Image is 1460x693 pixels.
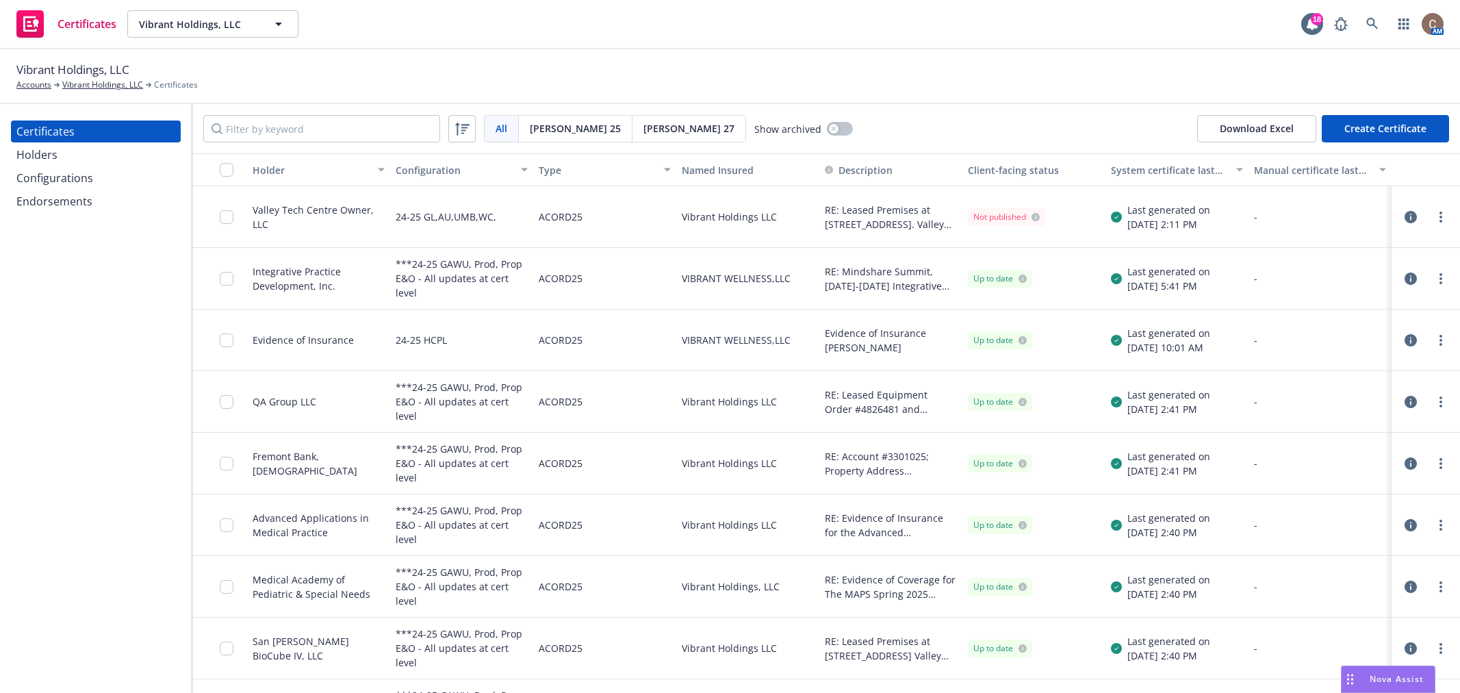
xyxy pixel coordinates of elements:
div: Holder [253,163,370,177]
div: [DATE] 2:40 PM [1127,525,1210,540]
input: Toggle Row Selected [220,642,233,655]
div: ACORD25 [539,379,582,424]
button: Description [825,163,893,177]
a: Report a Bug [1327,10,1355,38]
div: Last generated on [1127,634,1210,648]
div: ACORD25 [539,194,582,239]
a: Search [1359,10,1386,38]
div: System certificate last generated [1111,163,1228,177]
div: ***24-25 GAWU, Prod, Prop E&O - All updates at cert level [396,256,528,301]
div: 18 [1311,13,1323,25]
button: Download Excel [1197,115,1316,142]
input: Toggle Row Selected [220,518,233,532]
div: ***24-25 GAWU, Prod, Prop E&O - All updates at cert level [396,379,528,424]
div: 24-25 GL,AU,UMB,WC, [396,194,496,239]
div: [DATE] 5:41 PM [1127,279,1210,293]
input: Toggle Row Selected [220,272,233,286]
img: photo [1422,13,1444,35]
div: Up to date [973,519,1027,531]
span: Certificates [154,79,198,91]
div: Named Insured [682,163,814,177]
div: Valley Tech Centre Owner, LLC [253,203,385,231]
div: Vibrant Holdings LLC [676,618,819,679]
button: System certificate last generated [1105,153,1248,186]
a: Vibrant Holdings, LLC [62,79,143,91]
button: Configuration [390,153,533,186]
button: Create Certificate [1322,115,1449,142]
a: Certificates [11,5,122,43]
div: Drag to move [1342,666,1359,692]
div: Up to date [973,334,1027,346]
div: - [1254,333,1386,347]
a: Certificates [11,121,181,142]
button: Named Insured [676,153,819,186]
div: Fremont Bank, [DEMOGRAPHIC_DATA] [253,449,385,478]
button: Type [533,153,676,186]
div: Last generated on [1127,572,1210,587]
a: Configurations [11,167,181,189]
button: RE: Account #3301025; Property Address [STREET_ADDRESS] Fremont Bank, ISAOA its successors and/or... [825,449,957,478]
a: Accounts [16,79,51,91]
div: Endorsements [16,190,92,212]
div: Up to date [973,642,1027,655]
div: - [1254,456,1386,470]
div: ACORD25 [539,564,582,609]
a: Holders [11,144,181,166]
div: Vibrant Holdings LLC [676,186,819,248]
div: Last generated on [1127,264,1210,279]
div: Vibrant Holdings LLC [676,494,819,556]
button: Evidence of Insurance [PERSON_NAME] [825,326,957,355]
div: 24-25 HCPL [396,318,447,362]
div: [DATE] 2:41 PM [1127,402,1210,416]
a: more [1433,209,1449,225]
div: ACORD25 [539,256,582,301]
a: more [1433,455,1449,472]
button: RE: Mindshare Summit, [DATE]-[DATE] Integrative Practice Development, Inc. d/b/a Health Business ... [825,264,957,293]
div: ACORD25 [539,318,582,362]
button: RE: Evidence of Coverage for The MAPS Spring 2025 Functional & Translational Medicine Conference ... [825,572,957,601]
div: - [1254,579,1386,594]
input: Toggle Row Selected [220,333,233,347]
div: ACORD25 [539,503,582,547]
div: Vibrant Holdings LLC [676,433,819,494]
div: Last generated on [1127,203,1210,217]
a: more [1433,579,1449,595]
div: Not published [973,211,1040,223]
div: Vibrant Holdings, LLC [676,556,819,618]
button: Vibrant Holdings, LLC [127,10,298,38]
button: RE: Leased Equipment Order #4826481 and 4824133 for lease FC-0001131 QA Group LLC is included as ... [825,388,957,416]
button: RE: Evidence of Insurance for the Advanced Applications in Medical Practice (AAMP) Conference, ta... [825,511,957,540]
div: Manual certificate last generated [1254,163,1371,177]
button: RE: Leased Premises at [STREET_ADDRESS]. Valley Tech Centre Owner, LLC, a [US_STATE] limited liab... [825,203,957,231]
div: Holders [16,144,57,166]
div: Medical Academy of Pediatric & Special Needs [253,572,385,601]
div: ***24-25 GAWU, Prod, Prop E&O - All updates at cert level [396,626,528,670]
div: ACORD25 [539,626,582,670]
div: Up to date [973,273,1027,285]
input: Filter by keyword [203,115,440,142]
div: Client-facing status [968,163,1100,177]
input: Toggle Row Selected [220,457,233,470]
a: Endorsements [11,190,181,212]
button: Client-facing status [962,153,1105,186]
input: Toggle Row Selected [220,395,233,409]
div: - [1254,518,1386,532]
span: Certificates [57,18,116,29]
span: Nova Assist [1370,673,1424,685]
div: - [1254,271,1386,286]
div: VIBRANT WELLNESS,LLC [676,310,819,371]
div: QA Group LLC [253,394,316,409]
div: Evidence of Insurance [253,333,354,347]
a: more [1433,332,1449,349]
button: RE: Leased Premises at [STREET_ADDRESS] Valley Tech Centre Owner, LLC; San [PERSON_NAME] Bio Cube... [825,634,957,663]
div: ACORD25 [539,441,582,486]
div: ***24-25 GAWU, Prod, Prop E&O - All updates at cert level [396,503,528,547]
